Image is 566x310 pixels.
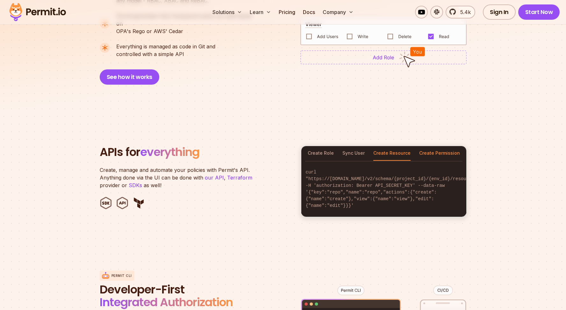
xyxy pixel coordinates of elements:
span: Developer-First [100,283,253,296]
button: Solutions [210,6,245,18]
button: Company [320,6,356,18]
p: Create, manage and automate your policies with Permit's API. Anything done via the UI can be done... [100,166,259,189]
span: Everything is managed as code in Git and [116,43,215,50]
a: Docs [300,6,318,18]
a: Terraform [227,174,252,181]
button: Create Resource [373,146,411,161]
span: everything [140,144,199,160]
code: curl "https://[DOMAIN_NAME]/v2/schema/{project_id}/{env_id}/resources" -H 'authorization: Bearer ... [301,164,466,214]
a: SDKs [129,182,142,188]
a: Pricing [276,6,298,18]
img: Permit logo [6,1,69,23]
button: Learn [247,6,274,18]
p: controlled with a simple API [116,43,215,58]
button: Create Permission [419,146,460,161]
a: our API [205,174,224,181]
button: Create Role [308,146,334,161]
button: Sync User [342,146,365,161]
span: 5.4k [456,8,471,16]
button: See how it works [100,69,159,85]
a: Start Now [518,4,560,20]
p: Permit CLI [111,273,132,278]
a: 5.4k [446,6,475,18]
h2: APIs for [100,146,293,159]
a: Sign In [483,4,516,20]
